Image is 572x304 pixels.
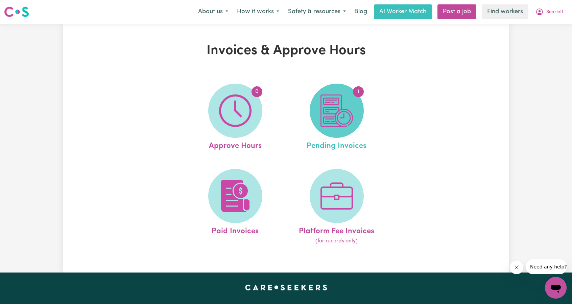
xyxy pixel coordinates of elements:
[141,43,431,59] h1: Invoices & Approve Hours
[212,223,259,237] span: Paid Invoices
[284,5,350,19] button: Safety & resources
[546,8,564,16] span: Scarlett
[482,4,528,19] a: Find workers
[187,169,284,245] a: Paid Invoices
[233,5,284,19] button: How it works
[194,5,233,19] button: About us
[315,237,358,245] span: (for records only)
[187,84,284,152] a: Approve Hours
[288,169,385,245] a: Platform Fee Invoices(for records only)
[288,84,385,152] a: Pending Invoices
[437,4,476,19] a: Post a job
[245,285,327,290] a: Careseekers home page
[526,259,567,274] iframe: Message from company
[353,86,364,97] span: 1
[307,138,366,152] span: Pending Invoices
[299,223,374,237] span: Platform Fee Invoices
[510,261,523,274] iframe: Close message
[4,5,41,10] span: Need any help?
[4,6,29,18] img: Careseekers logo
[374,4,432,19] a: AI Worker Match
[350,4,371,19] a: Blog
[545,277,567,299] iframe: Button to launch messaging window
[252,86,262,97] span: 0
[4,4,29,20] a: Careseekers logo
[531,5,568,19] button: My Account
[209,138,262,152] span: Approve Hours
